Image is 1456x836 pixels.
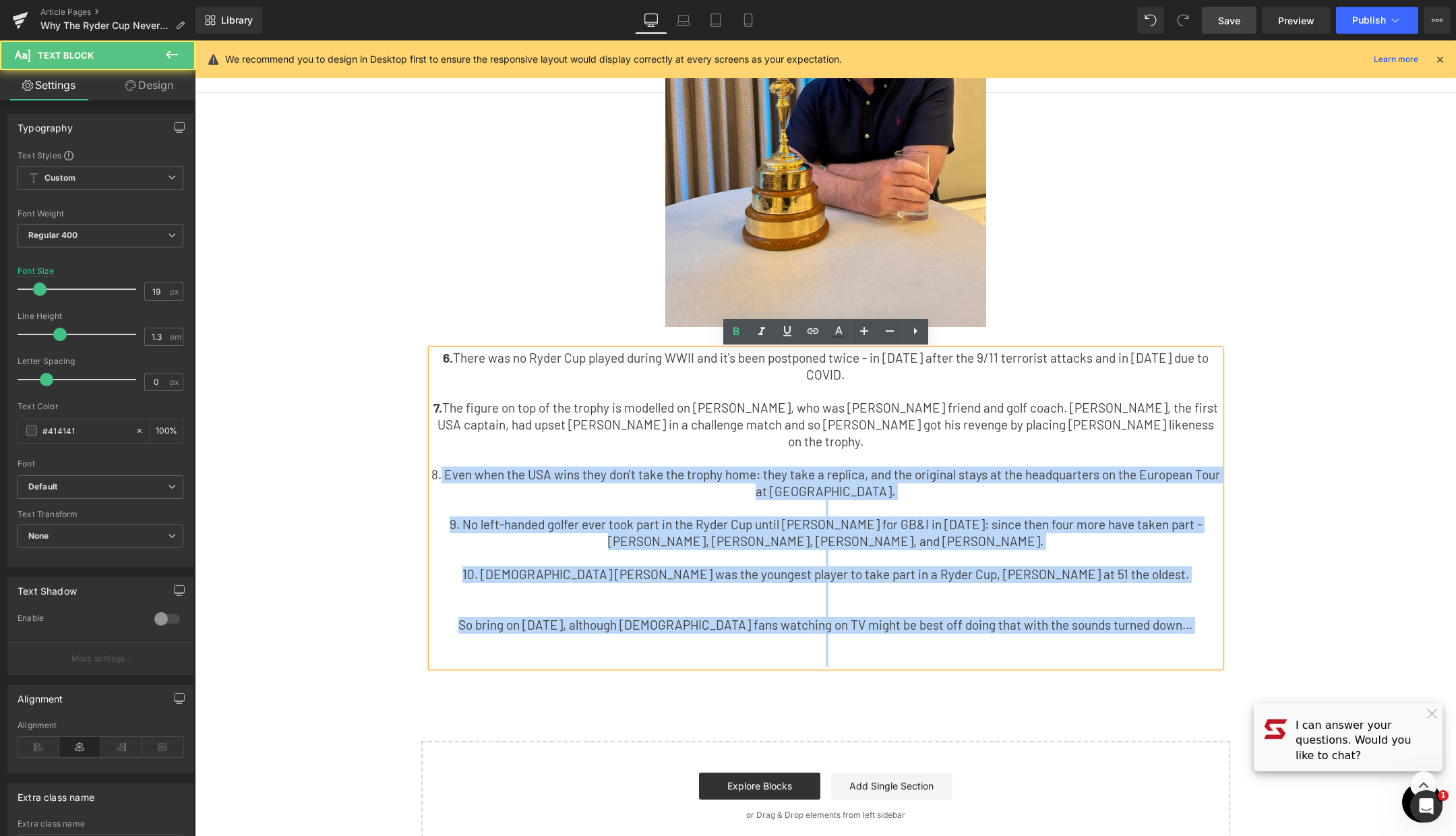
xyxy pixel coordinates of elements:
a: Laptop [667,7,700,34]
b: None [28,531,49,541]
span: Text Block [38,50,94,61]
span: Preview [1278,13,1314,28]
div: Extra class name [18,784,94,803]
span: px [170,378,181,386]
span: 1 [1438,790,1449,801]
a: Article Pages [40,7,195,18]
a: New Library [195,7,262,34]
span: em [170,332,181,341]
button: Publish [1336,7,1418,34]
p: or Drag & Drop elements from left sidebar [248,770,1014,779]
p: 8. Even when the USA wins they don't take the trophy home: they take a replica, and the original ... [237,426,1025,459]
b: Custom [44,173,75,184]
b: Regular 400 [28,230,78,240]
a: Preview [1262,7,1331,34]
div: Alignment [18,686,63,705]
span: Why The Ryder Cup Never Gets Old [40,20,170,31]
button: Redo [1170,7,1196,34]
button: Undo [1137,7,1164,34]
div: Font Weight [18,209,183,218]
div: % [150,419,183,443]
a: Mobile [732,7,764,34]
button: More settings [8,643,193,674]
div: Text Shadow [18,578,77,597]
p: More settings [71,653,125,665]
i: Default [28,481,57,493]
a: Learn more [1368,51,1424,67]
div: Text Styles [18,150,183,160]
a: Desktop [635,7,667,34]
strong: 6. [248,309,258,325]
a: Design [100,70,198,100]
div: Line Height [18,311,183,321]
button: More [1424,7,1451,34]
a: Add Single Section [636,732,758,759]
p: The figure on top of the trophy is modelled on [PERSON_NAME], who was [PERSON_NAME] friend and go... [237,359,1025,409]
span: Library [221,14,253,26]
span: Publish [1352,15,1386,26]
div: Text Transform [18,510,183,519]
p: We recommend you to design in Desktop first to ensure the responsive layout would display correct... [225,52,842,67]
p: 10. [DEMOGRAPHIC_DATA] [PERSON_NAME] was the youngest player to take part in a Ryder Cup, [PERSON... [237,526,1025,543]
span: px [170,287,181,296]
p: So bring on [DATE], although [DEMOGRAPHIC_DATA] fans watching on TV might be best off doing that ... [237,576,1025,593]
div: Alignment [18,721,183,730]
span: Save [1218,13,1240,28]
iframe: Intercom live chat [1410,790,1443,823]
input: Color [42,423,129,438]
div: Letter Spacing [18,357,183,366]
div: Font Size [18,266,55,276]
div: Typography [18,115,73,133]
div: Text Color [18,402,183,411]
strong: 7. [239,359,247,375]
p: There was no Ryder Cup played during WWII and it's been postponed twice - in [DATE] after the 9/1... [237,309,1025,342]
a: Tablet [700,7,732,34]
p: 9. No left-handed golfer ever took part in the Ryder Cup until [PERSON_NAME] for GB&I in [DATE]: ... [237,476,1025,509]
div: Extra class name [18,819,183,829]
a: Explore Blocks [504,732,626,759]
div: Enable [18,613,141,627]
div: Font [18,459,183,469]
